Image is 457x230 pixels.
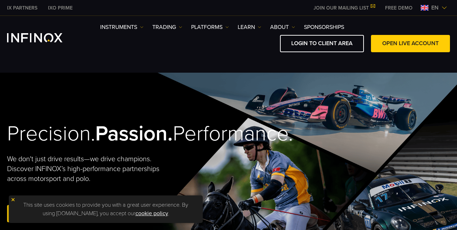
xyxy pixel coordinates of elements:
a: Instruments [100,23,144,31]
span: en [428,4,441,12]
a: INFINOX [43,4,78,12]
strong: Passion. [95,121,173,146]
a: INFINOX [2,4,43,12]
p: We don't just drive results—we drive champions. Discover INFINOX’s high-performance partnerships ... [7,154,166,184]
a: cookie policy [135,210,168,217]
a: PLATFORMS [191,23,229,31]
a: Learn [238,23,261,31]
a: TRADING [152,23,182,31]
a: OPEN LIVE ACCOUNT [371,35,450,52]
a: ABOUT [270,23,295,31]
a: LOGIN TO CLIENT AREA [280,35,364,52]
a: INFINOX Logo [7,33,79,42]
a: Open Live Account [7,205,86,222]
a: INFINOX MENU [380,4,418,12]
h2: Precision. Performance. [7,121,206,147]
a: JOIN OUR MAILING LIST [308,5,380,11]
p: This site uses cookies to provide you with a great user experience. By using [DOMAIN_NAME], you a... [12,199,199,219]
img: yellow close icon [11,197,16,202]
a: SPONSORSHIPS [304,23,344,31]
